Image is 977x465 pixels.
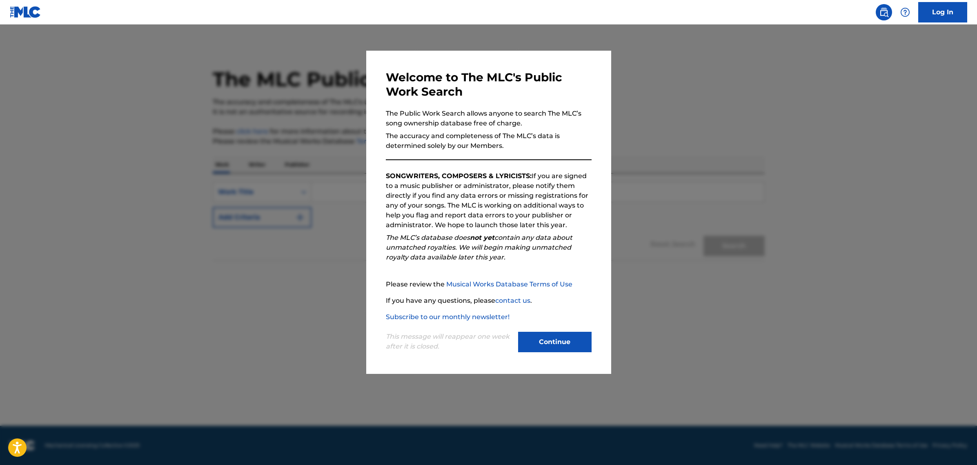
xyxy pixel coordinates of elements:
[386,234,572,261] em: The MLC’s database does contain any data about unmatched royalties. We will begin making unmatche...
[386,332,513,351] p: This message will reappear one week after it is closed.
[386,313,510,321] a: Subscribe to our monthly newsletter!
[470,234,494,241] strong: not yet
[900,7,910,17] img: help
[876,4,892,20] a: Public Search
[518,332,592,352] button: Continue
[879,7,889,17] img: search
[918,2,967,22] a: Log In
[446,280,572,288] a: Musical Works Database Terms of Use
[386,70,592,99] h3: Welcome to The MLC's Public Work Search
[386,109,592,128] p: The Public Work Search allows anyone to search The MLC’s song ownership database free of charge.
[495,297,530,304] a: contact us
[386,172,532,180] strong: SONGWRITERS, COMPOSERS & LYRICISTS:
[897,4,913,20] div: Help
[386,296,592,306] p: If you have any questions, please .
[386,279,592,289] p: Please review the
[10,6,41,18] img: MLC Logo
[386,131,592,151] p: The accuracy and completeness of The MLC’s data is determined solely by our Members.
[936,426,977,465] iframe: Chat Widget
[386,171,592,230] p: If you are signed to a music publisher or administrator, please notify them directly if you find ...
